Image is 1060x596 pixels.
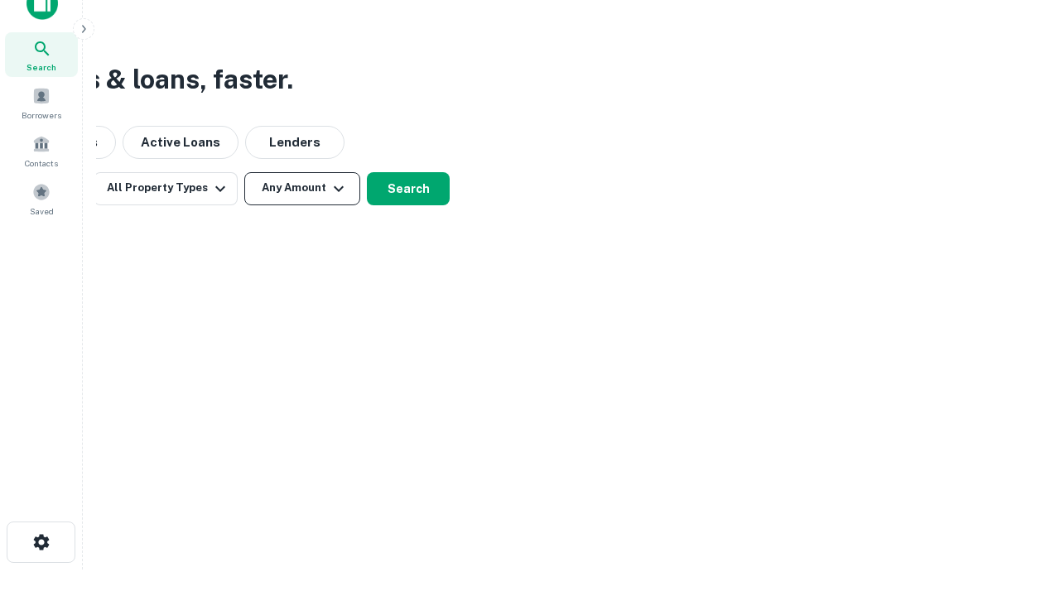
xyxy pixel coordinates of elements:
[94,172,238,205] button: All Property Types
[5,128,78,173] a: Contacts
[26,60,56,74] span: Search
[25,156,58,170] span: Contacts
[22,108,61,122] span: Borrowers
[5,80,78,125] a: Borrowers
[367,172,450,205] button: Search
[245,126,344,159] button: Lenders
[30,204,54,218] span: Saved
[5,32,78,77] a: Search
[977,464,1060,543] iframe: Chat Widget
[244,172,360,205] button: Any Amount
[123,126,238,159] button: Active Loans
[5,176,78,221] a: Saved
